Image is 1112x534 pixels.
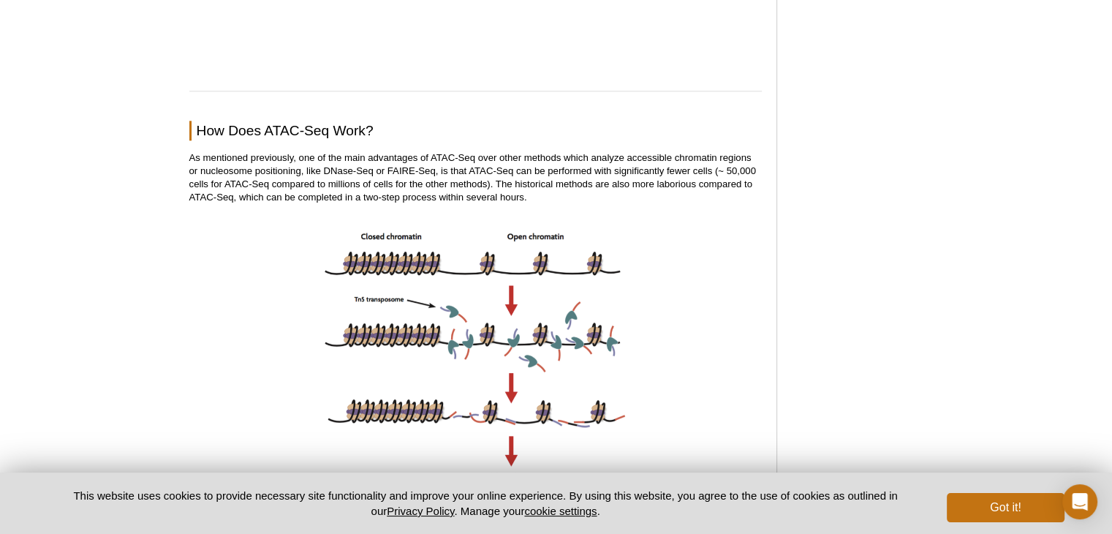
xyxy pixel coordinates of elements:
[189,151,762,204] p: As mentioned previously, one of the main advantages of ATAC-Seq over other methods which analyze ...
[387,505,454,517] a: Privacy Policy
[1062,484,1097,519] div: Open Intercom Messenger
[320,218,631,487] img: ATAC-Seq image
[524,505,597,517] button: cookie settings
[48,488,923,519] p: This website uses cookies to provide necessary site functionality and improve your online experie...
[947,493,1064,522] button: Got it!
[189,121,762,140] h2: How Does ATAC-Seq Work?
